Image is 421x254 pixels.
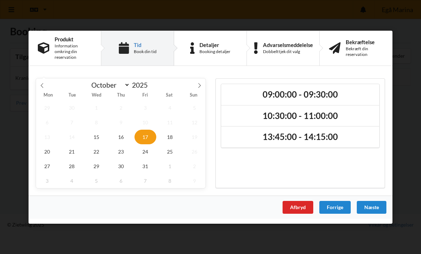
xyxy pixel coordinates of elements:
div: Information omkring din reservation [55,43,92,60]
span: October 11, 2025 [159,115,181,129]
span: October 15, 2025 [85,129,107,144]
h2: 10:30:00 - 11:00:00 [226,110,374,121]
span: October 16, 2025 [110,129,132,144]
span: Wed [85,93,109,98]
span: October 20, 2025 [36,144,58,159]
span: October 5, 2025 [183,100,206,115]
div: Advarselsmeddelelse [263,42,313,47]
span: October 13, 2025 [36,129,58,144]
span: October 17, 2025 [135,129,157,144]
span: October 23, 2025 [110,144,132,159]
div: Forrige [319,201,351,213]
span: October 26, 2025 [183,144,206,159]
span: October 25, 2025 [159,144,181,159]
span: November 6, 2025 [110,173,132,188]
h2: 13:45:00 - 14:15:00 [226,131,374,142]
span: November 8, 2025 [159,173,181,188]
span: November 2, 2025 [183,159,206,173]
span: November 5, 2025 [85,173,107,188]
span: October 28, 2025 [61,159,83,173]
span: October 31, 2025 [135,159,157,173]
span: Sun [181,93,206,98]
span: November 7, 2025 [135,173,157,188]
div: Bekræftelse [346,39,383,45]
span: October 9, 2025 [110,115,132,129]
span: Thu [109,93,133,98]
span: October 8, 2025 [85,115,107,129]
input: Year [130,81,153,89]
span: Sat [157,93,181,98]
div: Book din tid [134,49,157,55]
span: September 30, 2025 [61,100,83,115]
h2: 09:00:00 - 09:30:00 [226,89,374,100]
div: Afbryd [283,201,313,213]
span: Tue [60,93,85,98]
div: Bekræft din reservation [346,46,383,57]
span: November 3, 2025 [36,173,58,188]
span: October 12, 2025 [183,115,206,129]
span: October 4, 2025 [159,100,181,115]
span: November 1, 2025 [159,159,181,173]
span: October 14, 2025 [61,129,83,144]
span: November 9, 2025 [183,173,206,188]
div: Detaljer [199,42,230,47]
span: October 22, 2025 [85,144,107,159]
div: Tid [134,42,157,47]
span: September 29, 2025 [36,100,58,115]
div: Produkt [55,36,92,42]
span: October 7, 2025 [61,115,83,129]
span: November 4, 2025 [61,173,83,188]
span: October 29, 2025 [85,159,107,173]
span: Mon [36,93,60,98]
span: October 10, 2025 [135,115,157,129]
div: Næste [357,201,386,213]
div: Booking detaljer [199,49,230,55]
span: October 21, 2025 [61,144,83,159]
span: October 2, 2025 [110,100,132,115]
div: Dobbelttjek dit valg [263,49,313,55]
span: October 19, 2025 [183,129,206,144]
select: Month [88,81,130,89]
span: October 18, 2025 [159,129,181,144]
span: October 6, 2025 [36,115,58,129]
span: Fri [133,93,157,98]
span: October 1, 2025 [85,100,107,115]
span: October 24, 2025 [135,144,157,159]
span: October 30, 2025 [110,159,132,173]
span: October 27, 2025 [36,159,58,173]
span: October 3, 2025 [135,100,157,115]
